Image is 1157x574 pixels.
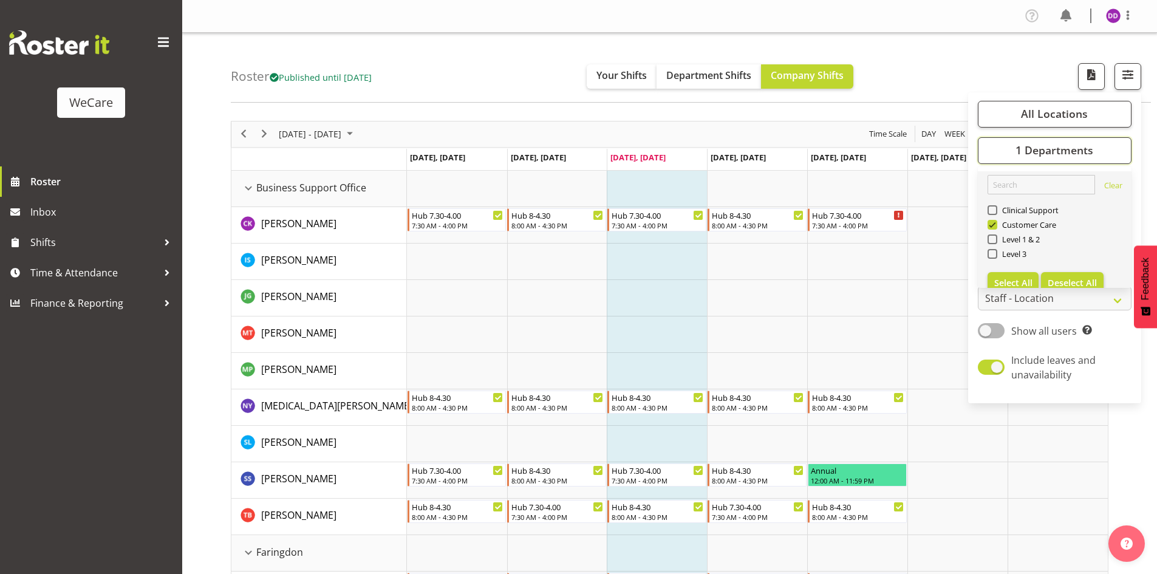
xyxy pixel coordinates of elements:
[811,464,904,476] div: Annual
[920,126,938,142] button: Timeline Day
[412,512,503,522] div: 8:00 AM - 4:30 PM
[612,464,703,476] div: Hub 7.30-4.00
[1140,258,1151,300] span: Feedback
[607,500,706,523] div: Tyla Boyd"s event - Hub 8-4.30 Begin From Wednesday, October 8, 2025 at 8:00:00 AM GMT+13:00 Ends...
[256,545,303,559] span: Faringdon
[231,389,407,426] td: Nikita Yates resource
[236,126,252,142] button: Previous
[261,508,336,522] a: [PERSON_NAME]
[997,205,1059,215] span: Clinical Support
[9,30,109,55] img: Rosterit website logo
[412,501,503,513] div: Hub 8-4.30
[1106,9,1121,23] img: demi-dumitrean10946.jpg
[511,152,566,163] span: [DATE], [DATE]
[412,476,503,485] div: 7:30 AM - 4:00 PM
[868,126,908,142] span: Time Scale
[231,426,407,462] td: Sarah Lamont resource
[812,403,904,412] div: 8:00 AM - 4:30 PM
[596,69,647,82] span: Your Shifts
[657,64,761,89] button: Department Shifts
[1104,180,1122,194] a: Clear
[771,69,844,82] span: Company Shifts
[607,391,706,414] div: Nikita Yates"s event - Hub 8-4.30 Begin From Wednesday, October 8, 2025 at 8:00:00 AM GMT+13:00 E...
[812,391,904,403] div: Hub 8-4.30
[1121,538,1133,550] img: help-xxl-2.png
[997,220,1057,230] span: Customer Care
[261,472,336,485] span: [PERSON_NAME]
[511,391,603,403] div: Hub 8-4.30
[231,462,407,499] td: Savita Savita resource
[920,126,937,142] span: Day
[1114,63,1141,90] button: Filter Shifts
[231,171,407,207] td: Business Support Office resource
[812,512,904,522] div: 8:00 AM - 4:30 PM
[708,208,807,231] div: Chloe Kim"s event - Hub 8-4.30 Begin From Thursday, October 9, 2025 at 8:00:00 AM GMT+13:00 Ends ...
[233,121,254,147] div: previous period
[507,500,606,523] div: Tyla Boyd"s event - Hub 7.30-4.00 Begin From Tuesday, October 7, 2025 at 7:30:00 AM GMT+13:00 End...
[943,126,968,142] button: Timeline Week
[256,180,366,195] span: Business Support Office
[231,207,407,244] td: Chloe Kim resource
[231,535,407,572] td: Faringdon resource
[231,280,407,316] td: Janine Grundler resource
[231,69,372,83] h4: Roster
[808,463,907,487] div: Savita Savita"s event - Annual Begin From Friday, October 10, 2025 at 12:00:00 AM GMT+13:00 Ends ...
[507,463,606,487] div: Savita Savita"s event - Hub 8-4.30 Begin From Tuesday, October 7, 2025 at 8:00:00 AM GMT+13:00 En...
[511,464,603,476] div: Hub 8-4.30
[412,464,503,476] div: Hub 7.30-4.00
[1134,245,1157,328] button: Feedback - Show survey
[612,501,703,513] div: Hub 8-4.30
[1021,106,1088,121] span: All Locations
[1011,324,1077,338] span: Show all users
[270,71,372,83] span: Published until [DATE]
[261,399,412,412] span: [MEDICAL_DATA][PERSON_NAME]
[511,512,603,522] div: 7:30 AM - 4:00 PM
[978,137,1131,164] button: 1 Departments
[231,353,407,389] td: Millie Pumphrey resource
[261,326,336,340] span: [PERSON_NAME]
[507,391,606,414] div: Nikita Yates"s event - Hub 8-4.30 Begin From Tuesday, October 7, 2025 at 8:00:00 AM GMT+13:00 End...
[511,476,603,485] div: 8:00 AM - 4:30 PM
[412,209,503,221] div: Hub 7.30-4.00
[808,391,907,414] div: Nikita Yates"s event - Hub 8-4.30 Begin From Friday, October 10, 2025 at 8:00:00 AM GMT+13:00 End...
[712,476,804,485] div: 8:00 AM - 4:30 PM
[712,403,804,412] div: 8:00 AM - 4:30 PM
[712,209,804,221] div: Hub 8-4.30
[1048,277,1097,289] span: Deselect All
[231,244,407,280] td: Isabel Simcox resource
[610,152,666,163] span: [DATE], [DATE]
[708,500,807,523] div: Tyla Boyd"s event - Hub 7.30-4.00 Begin From Thursday, October 9, 2025 at 7:30:00 AM GMT+13:00 En...
[867,126,909,142] button: Time Scale
[808,500,907,523] div: Tyla Boyd"s event - Hub 8-4.30 Begin From Friday, October 10, 2025 at 8:00:00 AM GMT+13:00 Ends A...
[261,435,336,449] a: [PERSON_NAME]
[911,152,966,163] span: [DATE], [DATE]
[812,501,904,513] div: Hub 8-4.30
[1011,354,1096,381] span: Include leaves and unavailability
[412,220,503,230] div: 7:30 AM - 4:00 PM
[254,121,275,147] div: next period
[408,463,507,487] div: Savita Savita"s event - Hub 7.30-4.00 Begin From Monday, October 6, 2025 at 7:30:00 AM GMT+13:00 ...
[408,500,507,523] div: Tyla Boyd"s event - Hub 8-4.30 Begin From Monday, October 6, 2025 at 8:00:00 AM GMT+13:00 Ends At...
[412,391,503,403] div: Hub 8-4.30
[261,253,336,267] a: [PERSON_NAME]
[997,249,1027,259] span: Level 3
[261,362,336,377] a: [PERSON_NAME]
[612,209,703,221] div: Hub 7.30-4.00
[612,403,703,412] div: 8:00 AM - 4:30 PM
[1041,272,1104,294] button: Deselect All
[612,512,703,522] div: 8:00 AM - 4:30 PM
[30,173,176,191] span: Roster
[256,126,273,142] button: Next
[666,69,751,82] span: Department Shifts
[708,463,807,487] div: Savita Savita"s event - Hub 8-4.30 Begin From Thursday, October 9, 2025 at 8:00:00 AM GMT+13:00 E...
[511,209,603,221] div: Hub 8-4.30
[712,391,804,403] div: Hub 8-4.30
[412,403,503,412] div: 8:00 AM - 4:30 PM
[408,208,507,231] div: Chloe Kim"s event - Hub 7.30-4.00 Begin From Monday, October 6, 2025 at 7:30:00 AM GMT+13:00 Ends...
[712,220,804,230] div: 8:00 AM - 4:30 PM
[997,234,1040,244] span: Level 1 & 2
